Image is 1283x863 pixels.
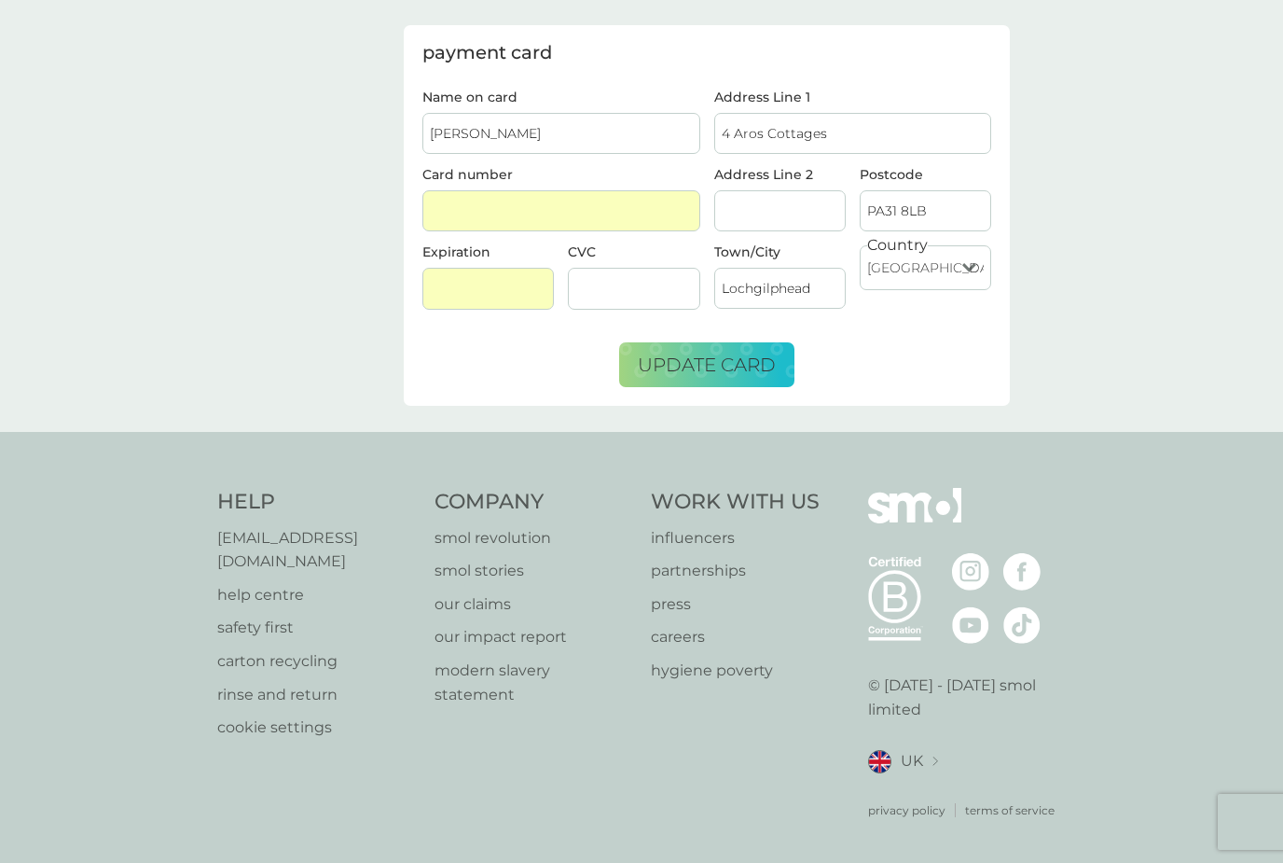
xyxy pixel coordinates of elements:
[217,616,416,640] a: safety first
[952,553,989,591] img: visit the smol Instagram page
[868,750,891,773] img: UK flag
[217,488,416,517] h4: Help
[1003,553,1041,591] img: visit the smol Facebook page
[868,801,945,819] a: privacy policy
[651,659,820,683] a: hygiene poverty
[435,659,633,706] a: modern slavery statement
[651,488,820,517] h4: Work With Us
[651,526,820,550] a: influencers
[217,649,416,674] a: carton recycling
[422,44,991,63] div: payment card
[651,625,820,649] a: careers
[1003,606,1041,644] img: visit the smol Tiktok page
[422,166,513,183] label: Card number
[714,90,992,104] label: Address Line 1
[217,526,416,574] a: [EMAIL_ADDRESS][DOMAIN_NAME]
[422,244,490,260] label: Expiration
[868,488,961,551] img: smol
[952,606,989,644] img: visit the smol Youtube page
[568,244,596,260] label: CVC
[714,245,846,258] label: Town/City
[714,168,846,181] label: Address Line 2
[430,203,693,219] iframe: Secure card number input frame
[435,526,633,550] a: smol revolution
[965,801,1055,819] a: terms of service
[638,354,776,376] span: update card
[651,592,820,617] a: press
[619,342,794,387] button: update card
[435,625,633,649] a: our impact report
[430,281,546,297] iframe: Secure expiration date input frame
[901,749,923,773] span: UK
[422,90,700,104] label: Name on card
[435,559,633,583] a: smol stories
[575,281,692,297] iframe: Secure CVC input frame
[435,592,633,617] a: our claims
[868,674,1067,721] p: © [DATE] - [DATE] smol limited
[217,683,416,707] a: rinse and return
[651,559,820,583] a: partnerships
[435,488,633,517] h4: Company
[217,716,416,740] a: cookie settings
[860,168,991,181] label: Postcode
[217,583,416,607] a: help centre
[867,233,928,258] label: Country
[932,757,938,767] img: select a new location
